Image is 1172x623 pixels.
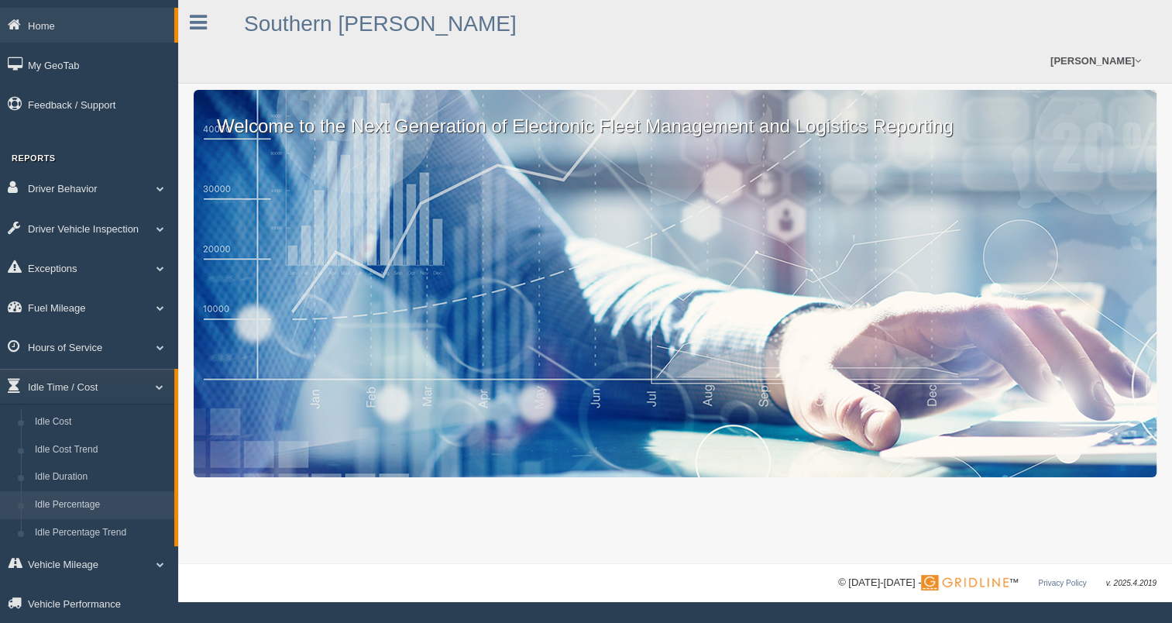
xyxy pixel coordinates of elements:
div: © [DATE]-[DATE] - ™ [838,575,1157,591]
p: Welcome to the Next Generation of Electronic Fleet Management and Logistics Reporting [194,90,1157,139]
a: [PERSON_NAME] [1043,39,1149,83]
a: Southern [PERSON_NAME] [244,12,517,36]
a: Privacy Policy [1038,579,1086,587]
span: v. 2025.4.2019 [1106,579,1157,587]
a: Idle Cost Trend [28,436,174,464]
a: Idle Percentage Trend [28,519,174,547]
a: Idle Cost [28,408,174,436]
a: Idle Percentage [28,491,174,519]
img: Gridline [921,575,1009,590]
a: Idle Duration [28,463,174,491]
